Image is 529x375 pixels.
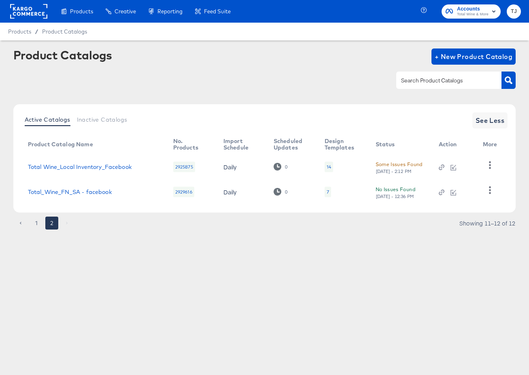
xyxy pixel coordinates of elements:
[399,76,486,85] input: Search Product Catalogs
[77,116,127,123] span: Inactive Catalogs
[376,160,423,174] button: Some Issues Found[DATE] - 2:12 PM
[376,169,412,174] div: [DATE] - 2:12 PM
[325,187,331,197] div: 7
[13,48,112,61] div: Product Catalogs
[507,4,521,19] button: TJ
[28,164,132,170] a: Total Wine_Local Inventory_Facebook
[217,154,267,179] td: Daily
[325,138,359,151] div: Design Templates
[13,217,75,230] nav: pagination navigation
[476,115,505,126] span: See Less
[325,162,333,172] div: 14
[31,28,42,35] span: /
[431,48,516,65] button: + New Product Catalog
[28,189,112,195] a: Total_Wine_FN_SA - facebook
[285,164,288,170] div: 0
[327,189,329,195] div: 7
[476,135,507,154] th: More
[510,7,518,16] span: TJ
[173,187,194,197] div: 2929616
[435,51,513,62] span: + New Product Catalog
[8,28,31,35] span: Products
[369,135,432,154] th: Status
[457,5,489,13] span: Accounts
[15,217,28,230] button: Go to previous page
[42,28,87,35] a: Product Catalogs
[28,141,93,147] div: Product Catalog Name
[442,4,501,19] button: AccountsTotal Wine & More
[115,8,136,15] span: Creative
[472,112,508,129] button: See Less
[70,8,93,15] span: Products
[274,138,308,151] div: Scheduled Updates
[285,189,288,195] div: 0
[157,8,183,15] span: Reporting
[432,135,476,154] th: Action
[223,138,257,151] div: Import Schedule
[274,188,288,196] div: 0
[45,217,58,230] button: page 2
[459,220,516,226] div: Showing 11–12 of 12
[217,179,267,204] td: Daily
[376,160,423,169] div: Some Issues Found
[274,163,288,171] div: 0
[204,8,231,15] span: Feed Suite
[457,11,489,18] span: Total Wine & More
[25,116,70,123] span: Active Catalogs
[173,138,207,151] div: No. Products
[327,164,331,170] div: 14
[30,217,43,230] button: Go to page 1
[173,162,195,172] div: 2925875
